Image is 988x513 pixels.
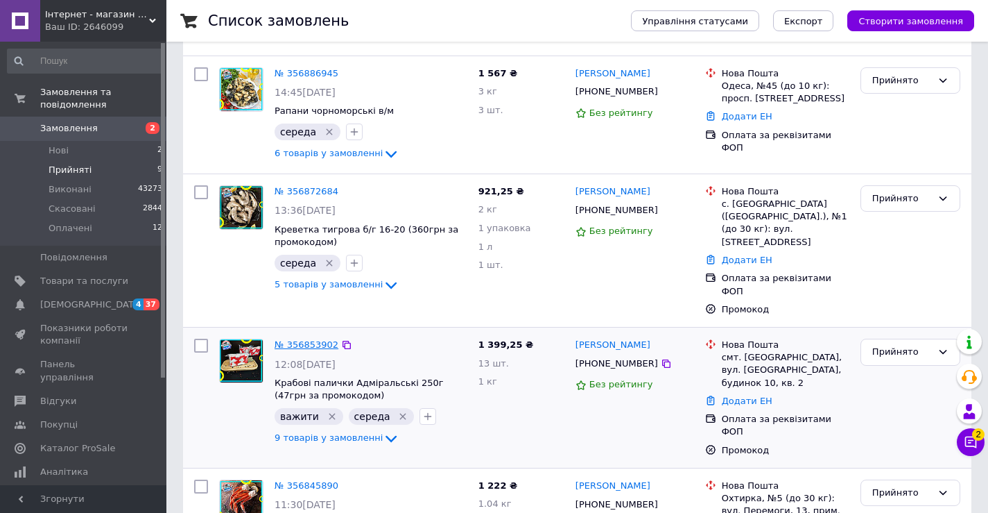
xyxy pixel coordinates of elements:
[40,251,107,264] span: Повідомлення
[589,226,653,236] span: Без рейтингу
[40,275,128,287] span: Товари та послуги
[784,16,823,26] span: Експорт
[275,186,338,196] a: № 356872684
[397,411,408,422] svg: Видалити мітку
[275,149,383,159] span: 6 товарів у замовленні
[847,10,974,31] button: Створити замовлення
[219,185,263,230] a: Фото товару
[722,67,849,80] div: Нова Пошта
[280,411,319,422] span: важити
[722,272,849,297] div: Оплата за реквізитами ФОП
[275,148,399,158] a: 6 товарів у замовленні
[40,466,88,478] span: Аналітика
[157,144,162,157] span: 2
[575,480,650,493] a: [PERSON_NAME]
[275,480,338,491] a: № 356845890
[40,395,76,407] span: Відгуки
[275,433,383,444] span: 9 товарів у замовленні
[40,122,98,135] span: Замовлення
[275,279,399,289] a: 5 товарів у замовленні
[40,322,128,347] span: Показники роботи компанії
[40,419,78,431] span: Покупці
[575,67,650,81] a: [PERSON_NAME]
[722,80,849,105] div: Одеса, №45 (до 10 кг): просп. [STREET_ADDRESS]
[275,378,444,401] span: Крабові палички Адміральські 250г (47грн за промокодом)
[275,224,458,248] a: Креветка тигрова б/г 16-20 (360грн за промокодом)
[275,499,336,510] span: 11:30[DATE]
[478,480,517,491] span: 1 222 ₴
[49,164,92,176] span: Прийняті
[575,499,658,510] span: [PHONE_NUMBER]
[275,279,383,289] span: 5 товарів у замовленні
[642,16,748,26] span: Управління статусами
[157,164,162,176] span: 9
[49,222,92,235] span: Оплачені
[138,183,162,196] span: 43273
[872,345,932,360] div: Прийнято
[478,498,512,509] span: 1.04 кг
[40,298,143,311] span: [DEMOGRAPHIC_DATA]
[478,358,509,369] span: 13 шт.
[478,68,517,78] span: 1 567 ₴
[275,432,399,443] a: 9 товарів у замовленні
[722,351,849,389] div: смт. [GEOGRAPHIC_DATA], вул. [GEOGRAPHIC_DATA], будинок 10, кв. 2
[146,122,159,134] span: 2
[719,301,852,319] div: Промокод
[354,411,390,422] span: середа
[7,49,164,74] input: Пошук
[575,185,650,199] a: [PERSON_NAME]
[478,105,503,115] span: 3 шт.
[478,223,531,233] span: 1 упаковка
[478,204,497,215] span: 2 кг
[219,339,263,383] a: Фото товару
[722,339,849,351] div: Нова Пошта
[275,87,336,98] span: 14:45[DATE]
[275,339,338,350] a: № 356853902
[631,10,759,31] button: Управління статусами
[722,396,772,406] a: Додати ЕН
[575,358,658,369] span: [PHONE_NUMBER]
[275,106,394,116] a: Рапани чорноморські в/м
[872,192,932,206] div: Прийнято
[45,8,149,21] span: Інтернет - магазин морепродуктів "Karasey.net"
[275,205,336,216] span: 13:36[DATE]
[478,86,497,96] span: 3 кг
[144,298,159,310] span: 37
[219,67,263,112] a: Фото товару
[972,426,985,438] span: 2
[872,74,932,88] div: Прийнято
[722,198,849,249] div: с. [GEOGRAPHIC_DATA] ([GEOGRAPHIC_DATA].), №1 (до 30 кг): вул. [STREET_ADDRESS]
[589,108,653,118] span: Без рейтингу
[833,15,974,26] a: Створити замовлення
[220,68,263,111] img: Фото товару
[327,411,338,422] svg: Видалити мітку
[324,126,335,137] svg: Видалити мітку
[575,86,658,96] span: [PHONE_NUMBER]
[40,442,115,455] span: Каталог ProSale
[589,379,653,389] span: Без рейтингу
[872,486,932,501] div: Прийнято
[478,260,503,270] span: 1 шт.
[957,428,985,456] button: Чат з покупцем2
[722,129,849,154] div: Оплата за реквізитами ФОП
[722,255,772,265] a: Додати ЕН
[208,12,349,29] h1: Список замовлень
[575,339,650,352] a: [PERSON_NAME]
[478,376,497,387] span: 1 кг
[722,111,772,121] a: Додати ЕН
[275,359,336,370] span: 12:08[DATE]
[49,144,69,157] span: Нові
[220,339,263,382] img: Фото товару
[280,126,316,137] span: середа
[858,16,963,26] span: Створити замовлення
[478,242,493,252] span: 1 л
[49,203,96,215] span: Скасовані
[275,68,338,78] a: № 356886945
[324,258,335,269] svg: Видалити мітку
[49,183,92,196] span: Виконані
[722,480,849,492] div: Нова Пошта
[478,186,524,196] span: 921,25 ₴
[40,358,128,383] span: Панель управління
[220,186,263,229] img: Фото товару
